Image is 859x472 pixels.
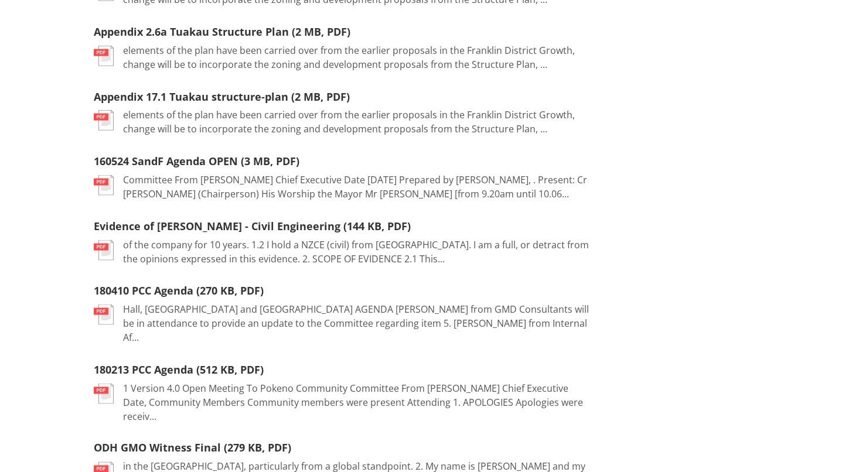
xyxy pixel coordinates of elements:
[123,43,593,71] p: elements of the plan have been carried over from the earlier proposals in the Franklin District G...
[94,219,411,233] a: Evidence of [PERSON_NAME] - Civil Engineering (144 KB, PDF)
[123,238,593,266] p: of the company for 10 years. 1.2 I hold a NZCE (civil) from [GEOGRAPHIC_DATA]. I am a full, or de...
[94,25,350,39] a: Appendix 2.6a Tuakau Structure Plan (2 MB, PDF)
[94,175,114,196] img: document-pdf.svg
[94,362,264,377] a: 180213 PCC Agenda (512 KB, PDF)
[94,384,114,404] img: document-pdf.svg
[123,173,593,201] p: Committee From [PERSON_NAME] Chief Executive Date [DATE] Prepared by [PERSON_NAME], . Present: Cr...
[123,302,593,344] p: Hall, [GEOGRAPHIC_DATA] and [GEOGRAPHIC_DATA] AGENDA [PERSON_NAME] from GMD Consultants will be i...
[123,381,593,423] p: 1 Version 4.0 Open Meeting To Pokeno Community Committee From [PERSON_NAME] Chief Executive Date,...
[94,110,114,131] img: document-pdf.svg
[94,283,264,297] a: 180410 PCC Agenda (270 KB, PDF)
[123,108,593,136] p: elements of the plan have been carried over from the earlier proposals in the Franklin District G...
[94,441,291,455] a: ODH GMO Witness Final (279 KB, PDF)
[94,305,114,325] img: document-pdf.svg
[805,423,847,465] iframe: Messenger Launcher
[94,90,350,104] a: Appendix 17.1 Tuakau structure-plan (2 MB, PDF)
[94,154,299,168] a: 160524 SandF Agenda OPEN (3 MB, PDF)
[94,46,114,66] img: document-pdf.svg
[94,240,114,261] img: document-pdf.svg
